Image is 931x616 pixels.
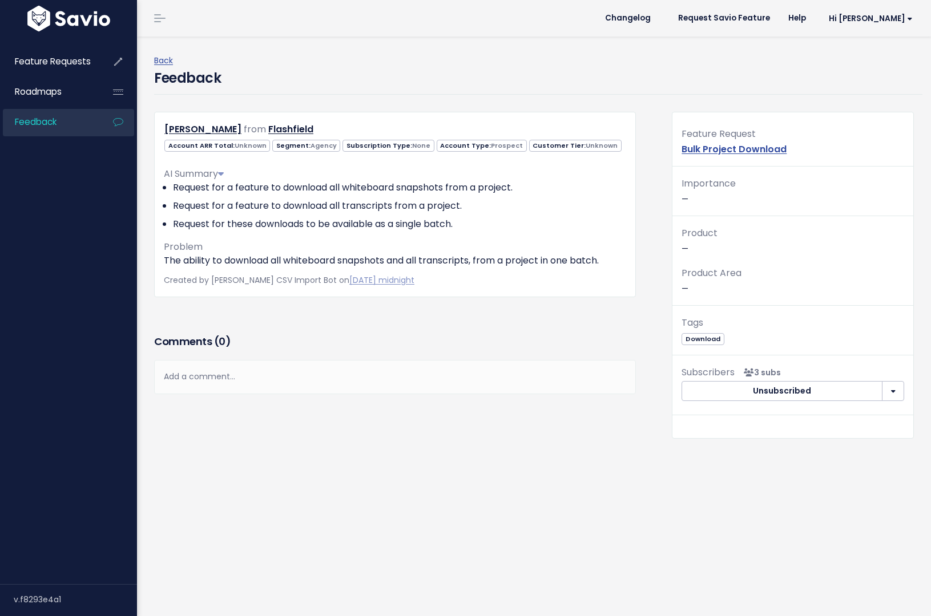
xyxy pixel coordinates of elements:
a: [DATE] midnight [349,274,414,286]
img: logo-white.9d6f32f41409.svg [25,6,113,31]
li: Request for a feature to download all whiteboard snapshots from a project. [173,181,626,194]
span: Account ARR Total: [164,140,270,152]
a: Help [779,10,815,27]
a: Feature Requests [3,48,95,75]
span: Agency [311,141,337,150]
h4: Feedback [154,68,221,88]
span: Account Type: [437,140,527,152]
a: Back [154,55,173,66]
a: Download [682,333,724,344]
a: Hi [PERSON_NAME] [815,10,922,27]
span: Importance [682,177,736,190]
span: Download [682,333,724,345]
a: Request Savio Feature [669,10,779,27]
span: Tags [682,316,703,329]
span: Unknown [586,141,618,150]
li: Request for these downloads to be available as a single batch. [173,217,626,231]
p: — [682,176,904,206]
span: Feedback [15,116,57,128]
span: <p><strong>Subscribers</strong><br><br> - Kelly Kendziorski<br> - Alexander DeCarlo<br> - Cristin... [739,367,781,378]
div: v.f8293e4a1 [14,585,137,614]
span: Customer Tier: [529,140,622,152]
span: Product Area [682,266,741,279]
span: Changelog [605,14,651,22]
span: Hi [PERSON_NAME] [829,14,913,23]
a: Bulk Project Download [682,143,787,156]
span: Created by [PERSON_NAME] CSV Import Bot on [164,274,414,286]
div: Add a comment... [154,360,636,394]
button: Unsubscribed [682,381,882,402]
span: None [412,141,430,150]
a: Flashfield [268,123,313,136]
a: Feedback [3,109,95,135]
p: — [682,225,904,256]
span: Prospect [491,141,523,150]
span: Roadmaps [15,86,62,98]
span: Feature Request [682,127,756,140]
span: 0 [219,334,225,348]
p: The ability to download all whiteboard snapshots and all transcripts, from a project in one batch. [164,254,626,268]
p: — [682,265,904,296]
span: Subscribers [682,366,735,379]
a: Roadmaps [3,79,95,105]
li: Request for a feature to download all transcripts from a project. [173,199,626,213]
span: AI Summary [164,167,224,180]
span: Subscription Type: [342,140,434,152]
span: Segment: [272,140,340,152]
span: Unknown [235,141,267,150]
span: Problem [164,240,203,253]
span: from [244,123,266,136]
h3: Comments ( ) [154,334,636,350]
a: [PERSON_NAME] [164,123,241,136]
span: Product [682,226,718,240]
span: Feature Requests [15,55,91,67]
